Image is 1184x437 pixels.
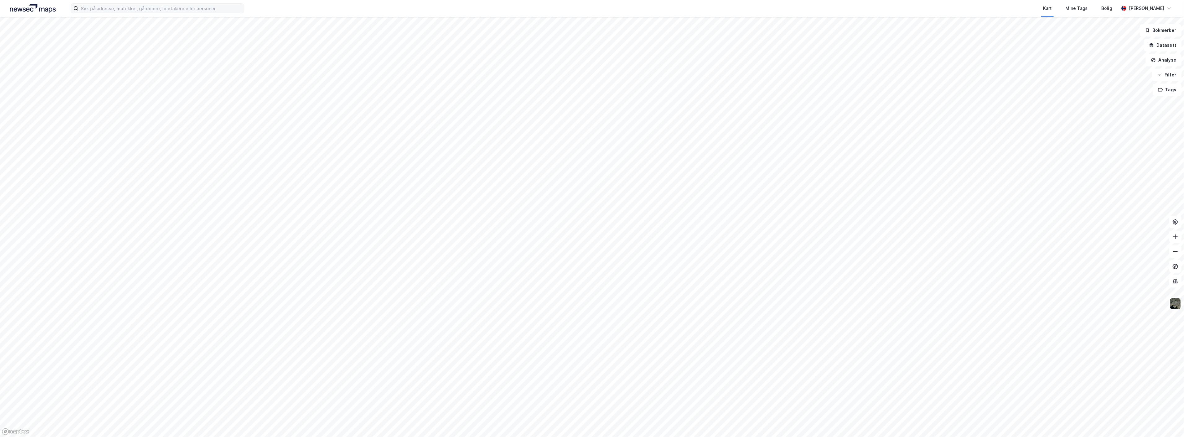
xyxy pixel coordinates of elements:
button: Datasett [1144,39,1182,51]
div: Kontrollprogram for chat [1153,407,1184,437]
button: Tags [1153,84,1182,96]
img: 9k= [1169,298,1181,309]
div: Kart [1043,5,1052,12]
iframe: Chat Widget [1153,407,1184,437]
img: logo.a4113a55bc3d86da70a041830d287a7e.svg [10,4,56,13]
button: Filter [1152,69,1182,81]
button: Bokmerker [1140,24,1182,37]
div: Mine Tags [1065,5,1088,12]
a: Mapbox homepage [2,428,29,435]
div: [PERSON_NAME] [1129,5,1164,12]
button: Analyse [1146,54,1182,66]
div: Bolig [1101,5,1112,12]
input: Søk på adresse, matrikkel, gårdeiere, leietakere eller personer [78,4,244,13]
